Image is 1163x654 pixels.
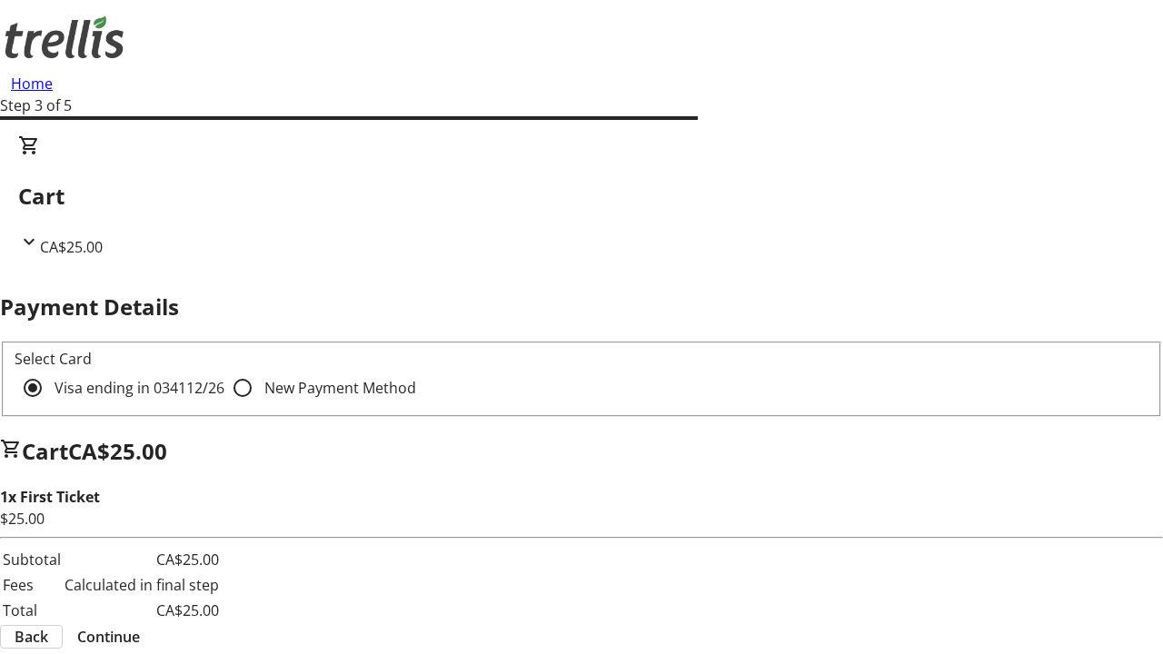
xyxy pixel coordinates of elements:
[186,378,224,398] span: 12/26
[64,599,220,622] td: CA$25.00
[77,626,140,648] span: Continue
[261,377,416,399] label: New Payment Method
[15,626,48,648] span: Back
[2,599,62,622] td: Total
[22,436,68,466] span: Cart
[64,548,220,571] td: CA$25.00
[64,573,220,597] td: Calculated in final step
[18,180,1145,213] h2: Cart
[68,436,167,466] span: CA$25.00
[63,626,154,648] button: Continue
[15,348,1148,370] div: Select Card
[55,378,224,398] span: Visa ending in 0341
[40,237,103,257] span: CA$25.00
[18,134,1145,258] div: CartCA$25.00
[2,548,62,571] td: Subtotal
[2,573,62,597] td: Fees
